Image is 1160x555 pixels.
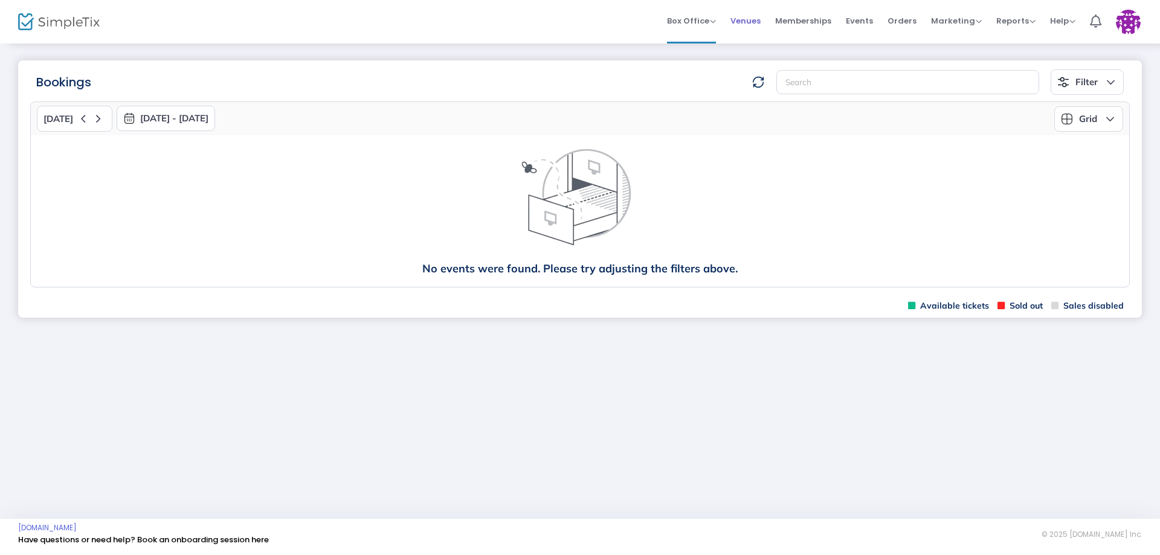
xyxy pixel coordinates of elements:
span: Box Office [667,15,716,27]
button: [DATE] - [DATE] [117,106,215,131]
button: Grid [1054,106,1123,132]
button: Filter [1051,69,1124,95]
img: grid [1061,113,1073,125]
button: [DATE] [37,106,112,132]
span: Events [846,5,873,36]
span: © 2025 [DOMAIN_NAME] Inc. [1042,530,1142,539]
span: Orders [888,5,917,36]
img: refresh-data [752,76,764,88]
span: [DATE] [43,114,73,124]
span: Help [1050,15,1075,27]
span: No events were found. Please try adjusting the filters above. [422,263,738,275]
span: Sales disabled [1051,300,1124,312]
a: Have questions or need help? Book an onboarding session here [18,534,269,545]
span: Memberships [775,5,831,36]
span: Reports [996,15,1036,27]
span: Venues [730,5,761,36]
input: Search [776,70,1039,95]
img: monthly [123,112,135,124]
span: Sold out [997,300,1043,312]
m-panel-title: Bookings [36,73,91,91]
a: [DOMAIN_NAME] [18,523,77,533]
span: Marketing [931,15,982,27]
img: filter [1057,76,1069,88]
img: face thinking [427,147,733,263]
span: Available tickets [908,300,989,312]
